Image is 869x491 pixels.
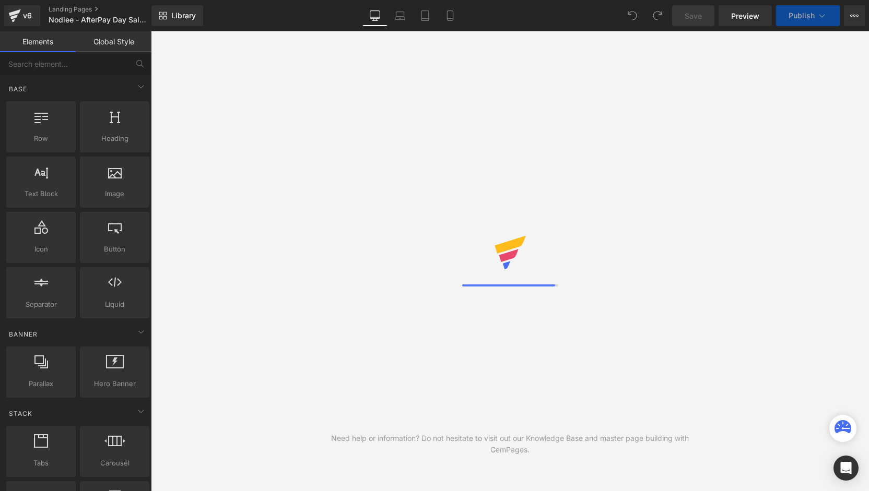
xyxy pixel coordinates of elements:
span: Parallax [9,378,73,389]
div: v6 [21,9,34,22]
span: Row [9,133,73,144]
span: Stack [8,409,33,418]
span: Icon [9,244,73,255]
span: Tabs [9,458,73,469]
div: Need help or information? Do not hesitate to visit out our Knowledge Base and master page buildin... [331,433,690,456]
a: Desktop [362,5,387,26]
span: Image [83,188,146,199]
a: v6 [4,5,40,26]
span: Liquid [83,299,146,310]
span: Banner [8,329,39,339]
span: Publish [789,11,815,20]
span: Library [171,11,196,20]
button: Publish [776,5,840,26]
a: Global Style [76,31,151,52]
span: Nodiee - AfterPay Day Sale 2025 [49,16,149,24]
span: Carousel [83,458,146,469]
span: Text Block [9,188,73,199]
span: Preview [731,10,759,21]
a: Mobile [438,5,463,26]
button: Undo [622,5,643,26]
a: Tablet [413,5,438,26]
span: Base [8,84,28,94]
span: Heading [83,133,146,144]
span: Button [83,244,146,255]
a: Laptop [387,5,413,26]
div: Open Intercom Messenger [833,456,859,481]
a: Landing Pages [49,5,169,14]
button: More [844,5,865,26]
a: Preview [719,5,772,26]
span: Hero Banner [83,378,146,389]
a: New Library [151,5,203,26]
span: Save [685,10,702,21]
span: Separator [9,299,73,310]
button: Redo [647,5,668,26]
